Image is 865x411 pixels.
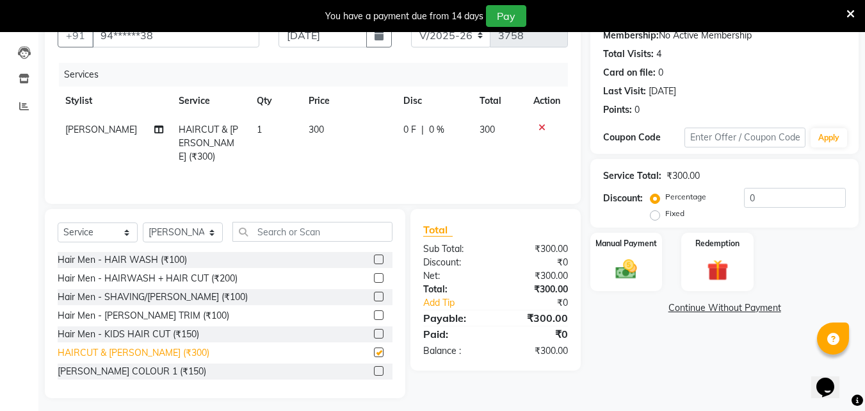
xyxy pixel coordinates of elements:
div: Balance : [414,344,496,358]
div: ₹300.00 [496,269,578,283]
label: Manual Payment [595,238,657,249]
img: _gift.svg [700,257,735,283]
div: Total Visits: [603,47,654,61]
div: [DATE] [649,85,676,98]
div: 0 [658,66,663,80]
span: 300 [480,124,495,135]
span: [PERSON_NAME] [65,124,137,135]
span: HAIRCUT & [PERSON_NAME] (₹300) [179,124,238,162]
div: Card on file: [603,66,656,80]
div: No Active Membership [603,29,846,42]
th: Disc [396,87,472,115]
div: Total: [414,283,496,296]
div: ₹0 [510,296,578,310]
div: ₹300.00 [496,344,578,358]
div: ₹0 [496,326,578,342]
div: Hair Men - KIDS HAIR CUT (₹150) [58,328,199,341]
div: Discount: [603,192,643,205]
div: Points: [603,103,632,117]
div: Hair Men - SHAVING/[PERSON_NAME] (₹100) [58,290,248,304]
div: ₹0 [496,256,578,269]
div: Hair Men - HAIRWASH + HAIR CUT (₹200) [58,272,238,285]
th: Action [526,87,568,115]
div: Payable: [414,310,496,326]
button: +91 [58,23,93,47]
div: ₹300.00 [496,283,578,296]
div: Hair Men - [PERSON_NAME] TRIM (₹100) [58,309,229,323]
th: Total [472,87,526,115]
span: 1 [257,124,262,135]
span: 300 [309,124,324,135]
div: 0 [635,103,640,117]
div: ₹300.00 [496,310,578,326]
div: ₹300.00 [667,169,700,183]
span: 0 F [403,123,416,137]
div: [PERSON_NAME] COLOUR 1 (₹150) [58,365,206,378]
div: Hair Men - HAIR WASH (₹100) [58,253,187,267]
div: Net: [414,269,496,283]
div: Membership: [603,29,659,42]
div: Coupon Code [603,131,684,144]
input: Search by Name/Mobile/Email/Code [92,23,259,47]
label: Fixed [665,208,684,219]
a: Continue Without Payment [593,301,856,315]
div: HAIRCUT & [PERSON_NAME] (₹300) [58,346,209,360]
span: | [421,123,424,137]
a: Add Tip [414,296,509,310]
th: Price [301,87,396,115]
div: ₹300.00 [496,242,578,256]
button: Pay [486,5,526,27]
span: 0 % [429,123,444,137]
div: Discount: [414,256,496,269]
th: Qty [249,87,301,115]
div: You have a payment due from 14 days [325,10,483,23]
label: Redemption [695,238,740,249]
div: Service Total: [603,169,661,183]
div: Sub Total: [414,242,496,256]
button: Apply [811,128,847,147]
div: 4 [656,47,661,61]
div: Paid: [414,326,496,342]
iframe: chat widget [811,360,852,398]
div: Last Visit: [603,85,646,98]
th: Service [171,87,249,115]
img: _cash.svg [609,257,643,281]
th: Stylist [58,87,171,115]
input: Search or Scan [232,222,392,242]
div: Services [59,63,578,87]
input: Enter Offer / Coupon Code [684,128,805,147]
span: Total [423,223,453,237]
label: Percentage [665,191,706,203]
